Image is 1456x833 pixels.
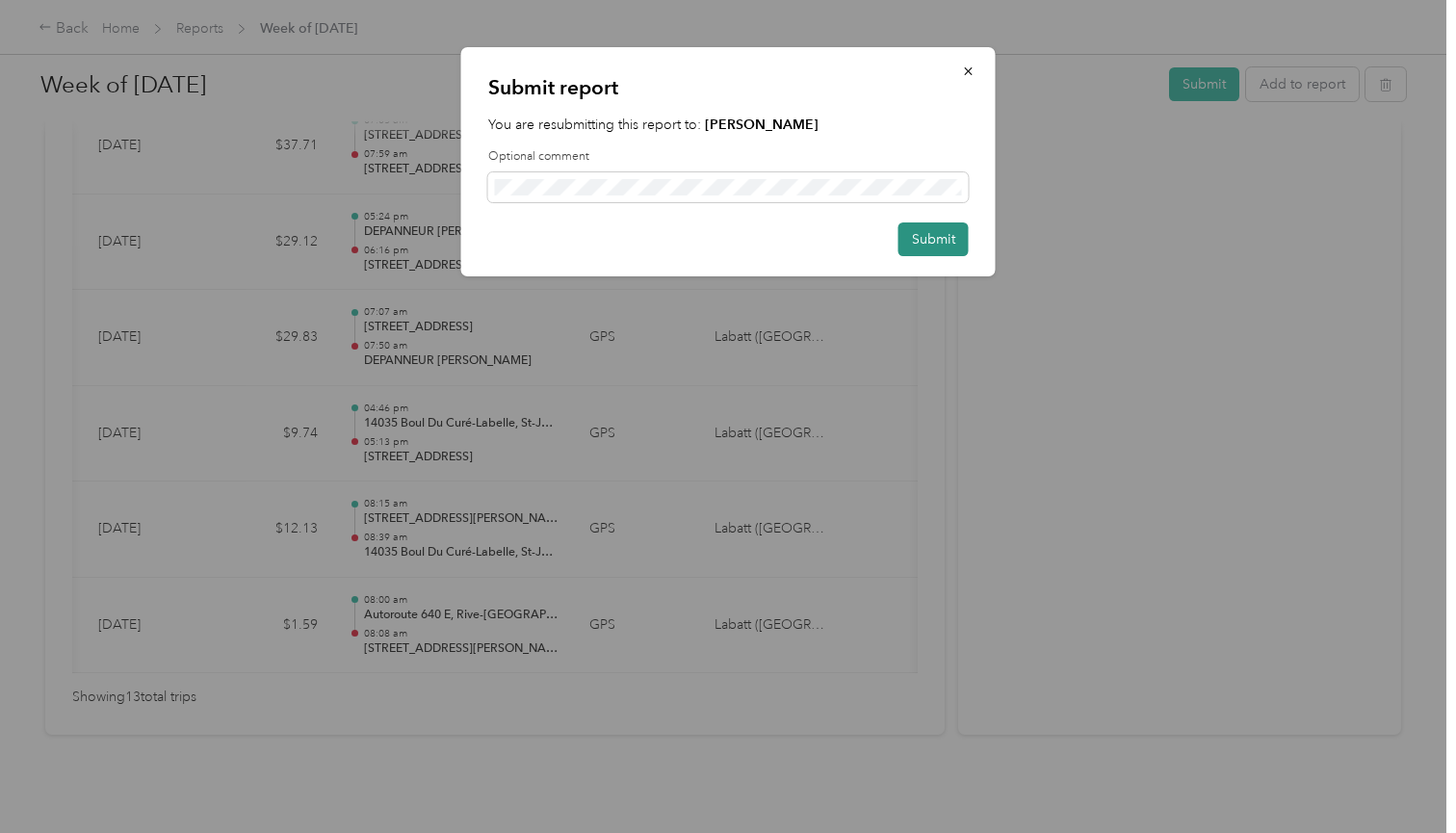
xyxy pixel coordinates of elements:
strong: [PERSON_NAME] [705,117,819,133]
label: Optional comment [488,148,969,166]
iframe: Everlance-gr Chat Button Frame [1348,725,1456,833]
p: You are resubmitting this report to: [488,115,969,135]
p: Submit report [488,74,969,101]
button: Submit [898,222,969,256]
